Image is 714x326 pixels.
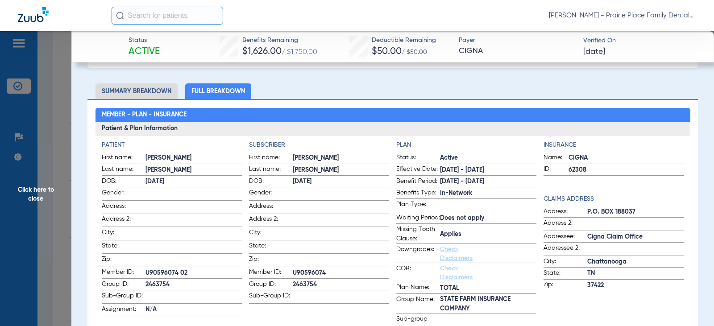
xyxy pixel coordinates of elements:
span: Status: [396,153,440,164]
span: [DATE] [145,177,242,186]
span: Member ID: [102,268,145,278]
span: First name: [249,153,293,164]
li: Summary Breakdown [95,83,178,99]
span: Applies [440,230,536,239]
span: Missing Tooth Clause: [396,225,440,243]
span: Status [129,36,160,45]
span: Cigna Claim Office [587,232,684,242]
img: Zuub Logo [18,7,49,22]
span: [PERSON_NAME] [145,165,242,175]
span: Gender: [102,188,145,200]
span: / $50.00 [402,49,427,55]
span: Member ID: [249,268,293,278]
span: Group ID: [102,280,145,290]
span: N/A [145,305,242,314]
span: City: [544,257,587,268]
input: Search for patients [112,7,223,25]
span: Active [440,153,536,163]
span: STATE FARM INSURANCE COMPANY [440,295,536,314]
span: Waiting Period: [396,213,440,224]
span: TOTAL [440,284,536,293]
span: [PERSON_NAME] [293,165,389,175]
span: Gender: [249,188,293,200]
span: Assignment: [102,305,145,315]
span: City: [249,228,293,240]
h4: Subscriber [249,140,389,150]
h2: Member - Plan - Insurance [95,108,690,122]
span: Address 2: [544,219,587,231]
span: P.O. BOX 188037 [587,207,684,217]
span: Address 2: [249,215,293,227]
span: 62308 [569,165,684,175]
span: [DATE] - [DATE] [440,165,536,175]
span: Addressee: [544,232,587,243]
span: 37422 [587,281,684,290]
h3: Patient & Plan Information [95,122,690,136]
span: State: [249,241,293,253]
span: Address: [544,207,587,218]
span: 2463754 [293,280,389,289]
span: 2463754 [145,280,242,289]
span: State: [102,241,145,253]
span: Group Name: [396,295,440,314]
span: [DATE] [583,46,605,58]
a: Check Disclaimers [440,265,473,281]
span: Chattanooga [587,257,684,267]
span: Downgrades: [396,245,440,263]
img: Search Icon [116,12,124,20]
span: [PERSON_NAME] [293,153,389,163]
span: Benefits Type: [396,188,440,199]
span: Zip: [249,255,293,267]
span: [DATE] [293,177,389,186]
span: / $1,750.00 [282,49,317,56]
span: Does not apply [440,214,536,223]
span: Effective Date: [396,165,440,175]
span: Address: [249,202,293,214]
span: Benefit Period: [396,177,440,187]
span: City: [102,228,145,240]
h4: Insurance [544,140,684,150]
span: ID: [544,165,569,175]
span: [PERSON_NAME] - Prairie Place Family Dental [549,11,696,20]
span: [PERSON_NAME] [145,153,242,163]
span: $50.00 [372,47,402,56]
h4: Claims Address [544,194,684,204]
span: CIGNA [459,45,575,57]
span: Group ID: [249,280,293,290]
span: Plan Name: [396,283,440,293]
span: Benefits Remaining [242,36,317,45]
span: COB: [396,264,440,282]
span: TN [587,269,684,278]
span: DOB: [249,177,293,187]
span: [DATE] - [DATE] [440,177,536,186]
span: Zip: [544,280,587,291]
span: Last name: [102,165,145,175]
span: Sub-Group ID: [102,291,145,303]
span: Verified On [583,36,700,45]
h4: Plan [396,140,536,150]
span: U90596074 [293,268,389,278]
span: Address 2: [102,215,145,227]
span: Name: [544,153,569,164]
span: First name: [102,153,145,164]
li: Full Breakdown [185,83,251,99]
span: DOB: [102,177,145,187]
span: Sub-Group ID: [249,291,293,303]
span: State: [544,268,587,279]
h4: Patient [102,140,242,150]
span: $1,626.00 [242,47,282,56]
span: Deductible Remaining [372,36,436,45]
span: U90596074 02 [145,268,242,278]
span: CIGNA [569,153,684,163]
span: Addressee 2: [544,243,587,256]
span: Plan Type: [396,200,440,212]
span: Active [129,45,160,58]
span: Payer [459,36,575,45]
span: Zip: [102,255,145,267]
span: Address: [102,202,145,214]
span: In-Network [440,189,536,198]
